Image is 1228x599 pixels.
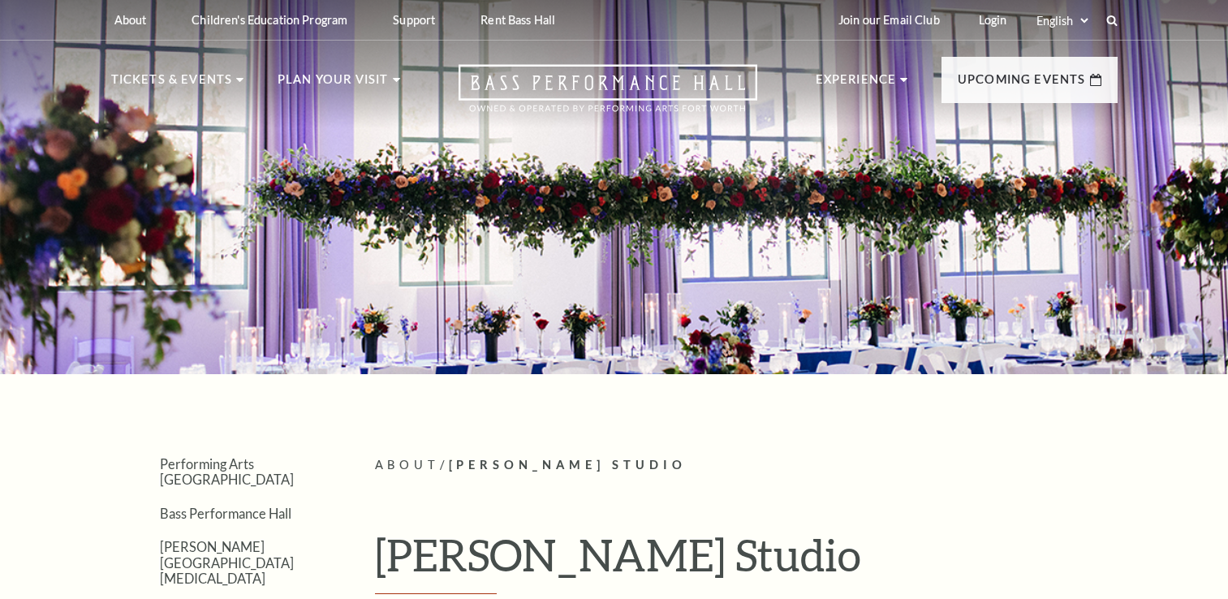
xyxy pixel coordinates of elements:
[393,13,435,27] p: Support
[480,13,555,27] p: Rent Bass Hall
[160,456,294,487] a: Performing Arts [GEOGRAPHIC_DATA]
[816,70,897,99] p: Experience
[111,70,233,99] p: Tickets & Events
[160,506,291,521] a: Bass Performance Hall
[114,13,147,27] p: About
[278,70,389,99] p: Plan Your Visit
[160,539,294,586] a: [PERSON_NAME][GEOGRAPHIC_DATA][MEDICAL_DATA]
[192,13,347,27] p: Children's Education Program
[375,528,1118,595] h1: [PERSON_NAME] Studio
[375,455,1118,476] p: /
[449,458,687,472] span: [PERSON_NAME] Studio
[375,458,440,472] span: About
[958,70,1086,99] p: Upcoming Events
[1033,13,1091,28] select: Select:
